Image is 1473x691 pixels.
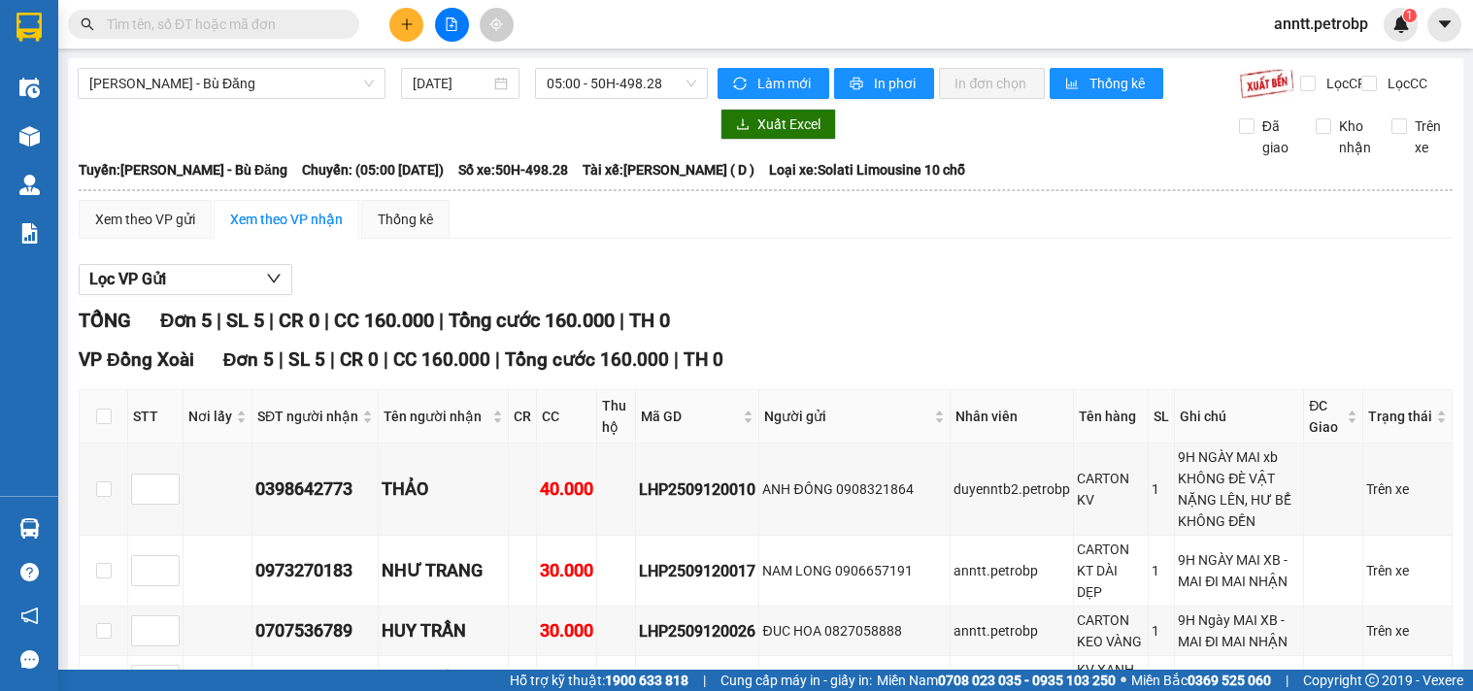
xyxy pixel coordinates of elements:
[79,348,194,371] span: VP Đồng Xoài
[1149,390,1175,444] th: SL
[1366,620,1449,642] div: Trên xe
[619,309,624,332] span: |
[736,117,750,133] span: download
[1286,670,1289,691] span: |
[720,109,836,140] button: downloadXuất Excel
[413,73,491,94] input: 13/09/2025
[230,209,343,230] div: Xem theo VP nhận
[160,309,212,332] span: Đơn 5
[382,617,505,644] div: HUY TRẦN
[393,348,490,371] span: CC 160.000
[769,159,965,181] span: Loại xe: Solati Limousine 10 chỗ
[1365,674,1379,687] span: copyright
[1331,115,1379,158] span: Kho nhận
[379,536,509,607] td: NHƯ TRANG
[384,406,488,427] span: Tên người nhận
[1050,68,1163,99] button: bar-chartThống kê
[1403,9,1417,22] sup: 1
[1407,115,1454,158] span: Trên xe
[384,348,388,371] span: |
[81,17,94,31] span: search
[128,390,184,444] th: STT
[1077,609,1145,652] div: CARTON KEO VÀNG
[720,670,872,691] span: Cung cấp máy in - giấy in:
[17,13,42,42] img: logo-vxr
[1368,406,1432,427] span: Trạng thái
[435,8,469,42] button: file-add
[379,444,509,536] td: THẢO
[79,264,292,295] button: Lọc VP Gửi
[954,478,1070,500] div: duyenntb2.petrobp
[764,406,930,427] span: Người gửi
[1239,68,1294,99] img: 9k=
[255,617,375,644] div: 0707536789
[1406,9,1413,22] span: 1
[382,557,505,584] div: NHƯ TRANG
[1178,549,1300,592] div: 9H NGÀY MAI XB - MAI ĐI MAI NHẬN
[834,68,934,99] button: printerIn phơi
[107,14,336,35] input: Tìm tên, số ĐT hoặc mã đơn
[641,406,739,427] span: Mã GD
[89,69,374,98] span: Hồ Chí Minh - Bù Đăng
[302,159,444,181] span: Chuyến: (05:00 [DATE])
[252,607,379,656] td: 0707536789
[1427,8,1461,42] button: caret-down
[1309,395,1343,438] span: ĐC Giao
[489,17,503,31] span: aim
[1178,609,1300,652] div: 9H Ngày MAI XB - MAI ĐI MAI NHẬN
[703,670,706,691] span: |
[279,348,284,371] span: |
[1319,73,1369,94] span: Lọc CR
[89,267,166,291] span: Lọc VP Gửi
[439,309,444,332] span: |
[938,673,1116,688] strong: 0708 023 035 - 0935 103 250
[20,650,39,669] span: message
[252,536,379,607] td: 0973270183
[718,68,829,99] button: syncLàm mới
[445,17,458,31] span: file-add
[597,390,636,444] th: Thu hộ
[762,620,947,642] div: ĐUC HOA 0827058888
[255,557,375,584] div: 0973270183
[757,73,814,94] span: Làm mới
[324,309,329,332] span: |
[874,73,919,94] span: In phơi
[1077,539,1145,603] div: CARTON KT DÀI DẸP
[20,563,39,581] span: question-circle
[217,309,221,332] span: |
[1392,16,1410,33] img: icon-new-feature
[1255,115,1301,158] span: Đã giao
[1178,446,1300,532] div: 9H NGÀY MAI xb KHÔNG ĐÈ VẬT NẶNG LÊN, HƯ BỂ KHÔNG ĐỀN
[1131,670,1271,691] span: Miền Bắc
[954,560,1070,581] div: anntt.petrobp
[1366,560,1449,581] div: Trên xe
[939,68,1045,99] button: In đơn chọn
[1089,73,1148,94] span: Thống kê
[540,557,593,584] div: 30.000
[269,309,274,332] span: |
[495,348,500,371] span: |
[636,536,759,607] td: LHP2509120017
[1436,16,1454,33] span: caret-down
[223,348,275,371] span: Đơn 5
[255,476,375,503] div: 0398642773
[540,476,593,503] div: 40.000
[1188,673,1271,688] strong: 0369 525 060
[639,559,755,583] div: LHP2509120017
[1074,390,1149,444] th: Tên hàng
[79,309,131,332] span: TỔNG
[1258,12,1384,36] span: anntt.petrobp
[95,209,195,230] div: Xem theo VP gửi
[340,348,379,371] span: CR 0
[19,223,40,244] img: solution-icon
[540,617,593,644] div: 30.000
[20,607,39,625] span: notification
[1152,560,1171,581] div: 1
[382,476,505,503] div: THẢO
[639,619,755,643] div: LHP2509120026
[458,159,568,181] span: Số xe: 50H-498.28
[79,162,287,178] b: Tuyến: [PERSON_NAME] - Bù Đăng
[629,309,670,332] span: TH 0
[257,406,358,427] span: SĐT người nhận
[19,175,40,195] img: warehouse-icon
